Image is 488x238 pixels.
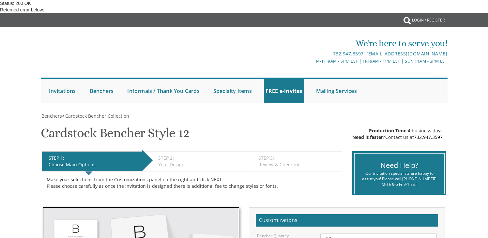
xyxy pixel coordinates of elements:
div: We're here to serve you! [176,37,447,50]
a: Benchers [88,79,115,103]
a: [EMAIL_ADDRESS][DOMAIN_NAME] [366,51,447,57]
div: STEP 2: [158,155,239,161]
a: 732.947.3597 [333,51,364,57]
a: Benchers [41,113,62,119]
div: Your Design [158,161,239,168]
span: > [62,113,129,119]
a: 732.947.3597 [414,134,443,140]
a: Invitations [47,79,78,103]
a: Mailing Services [314,79,358,103]
a: FREE e-Invites [264,79,304,103]
span: Production Time: [369,127,408,134]
a: Specialty Items [212,79,253,103]
div: Make your selections from the Customizations panel on the right and click NEXT Please choose care... [47,176,337,189]
div: Need Help? [359,160,439,170]
div: Choose Main Options [49,161,139,168]
a: Informals / Thank You Cards [126,79,201,103]
div: M-Th 9am - 5pm EST | Fri 9am - 1pm EST | Sun 11am - 3pm EST [176,58,447,65]
div: | [176,50,447,58]
h2: Customizations [256,214,438,227]
a: Login / Register [409,13,448,27]
h1: Cardstock Bencher Style 12 [41,126,189,145]
div: STEP 3: [258,155,339,161]
div: Review & Checkout [258,161,339,168]
a: Cardstock Bencher Collection [65,113,129,119]
div: Our invitation specialists are happy to assist you! Please call [PHONE_NUMBER] M-Th 9-5 Fr 9-1 EST [359,171,439,187]
span: Need it faster? [352,134,385,140]
div: 4 business days Contact us at [352,127,443,141]
div: STEP 1: [49,155,139,161]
